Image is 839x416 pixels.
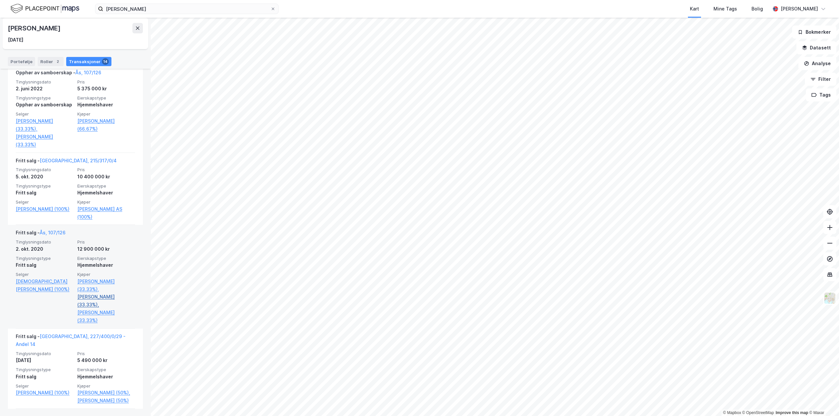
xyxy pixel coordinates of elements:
span: Tinglysningstype [16,183,73,189]
a: Ås, 107/126 [40,230,66,235]
div: Roller [38,57,64,66]
div: Fritt salg - [16,157,117,167]
span: Pris [77,79,135,85]
button: Datasett [796,41,836,54]
span: Tinglysningstype [16,95,73,101]
div: 12 900 000 kr [77,245,135,253]
a: [PERSON_NAME] (50%) [77,397,135,405]
a: OpenStreetMap [742,410,774,415]
span: Tinglysningsdato [16,167,73,172]
div: 2. okt. 2020 [16,245,73,253]
span: Pris [77,351,135,356]
a: Mapbox [723,410,741,415]
a: [PERSON_NAME] (66.67%) [77,117,135,133]
span: Tinglysningsdato [16,239,73,245]
span: Tinglysningsdato [16,79,73,85]
div: 5 375 000 kr [77,85,135,93]
button: Analyse [798,57,836,70]
a: Ås, 107/126 [75,70,101,75]
a: [PERSON_NAME] (100%) [16,389,73,397]
div: Fritt salg [16,373,73,381]
span: Pris [77,239,135,245]
div: 2. juni 2022 [16,85,73,93]
div: Mine Tags [713,5,737,13]
div: Portefølje [8,57,35,66]
div: Hjemmelshaver [77,373,135,381]
div: Hjemmelshaver [77,261,135,269]
div: Opphør av samboerskap [16,101,73,109]
div: [PERSON_NAME] [781,5,818,13]
div: Fritt salg - [16,229,66,239]
span: Eierskapstype [77,183,135,189]
a: Improve this map [776,410,808,415]
a: [PERSON_NAME] (33.33%), [77,293,135,309]
div: Fritt salg - [16,333,135,351]
button: Filter [805,73,836,86]
a: [GEOGRAPHIC_DATA], 227/400/0/29 - Andel 14 [16,334,126,347]
a: [PERSON_NAME] (33.33%), [77,278,135,293]
a: [GEOGRAPHIC_DATA], 215/317/0/4 [40,158,117,163]
div: 5 490 000 kr [77,356,135,364]
span: Eierskapstype [77,256,135,261]
span: Kjøper [77,199,135,205]
span: Tinglysningstype [16,367,73,372]
div: 10 400 000 kr [77,173,135,181]
span: Kjøper [77,383,135,389]
a: [PERSON_NAME] (100%) [16,205,73,213]
span: Selger [16,383,73,389]
div: [DATE] [8,36,23,44]
a: [PERSON_NAME] (33.33%) [16,133,73,149]
div: Hjemmelshaver [77,101,135,109]
span: Eierskapstype [77,367,135,372]
div: Fritt salg [16,261,73,269]
div: 5. okt. 2020 [16,173,73,181]
button: Tags [806,88,836,101]
span: Selger [16,111,73,117]
div: Hjemmelshaver [77,189,135,197]
span: Tinglysningstype [16,256,73,261]
button: Bokmerker [792,26,836,39]
span: Tinglysningsdato [16,351,73,356]
a: [PERSON_NAME] (50%), [77,389,135,397]
div: Kart [690,5,699,13]
input: Søk på adresse, matrikkel, gårdeiere, leietakere eller personer [103,4,270,14]
div: [DATE] [16,356,73,364]
iframe: Chat Widget [806,385,839,416]
div: 14 [102,58,109,65]
div: Transaksjoner [66,57,111,66]
a: [DEMOGRAPHIC_DATA][PERSON_NAME] (100%) [16,278,73,293]
div: 2 [54,58,61,65]
div: Opphør av samboerskap - [16,69,101,79]
span: Selger [16,199,73,205]
a: [PERSON_NAME] (33.33%), [16,117,73,133]
div: Fritt salg [16,189,73,197]
span: Eierskapstype [77,95,135,101]
a: [PERSON_NAME] AS (100%) [77,205,135,221]
a: [PERSON_NAME] (33.33%) [77,309,135,324]
div: [PERSON_NAME] [8,23,62,33]
span: Pris [77,167,135,172]
span: Kjøper [77,111,135,117]
span: Kjøper [77,272,135,277]
span: Selger [16,272,73,277]
div: Bolig [751,5,763,13]
img: Z [824,292,836,304]
img: logo.f888ab2527a4732fd821a326f86c7f29.svg [10,3,79,14]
